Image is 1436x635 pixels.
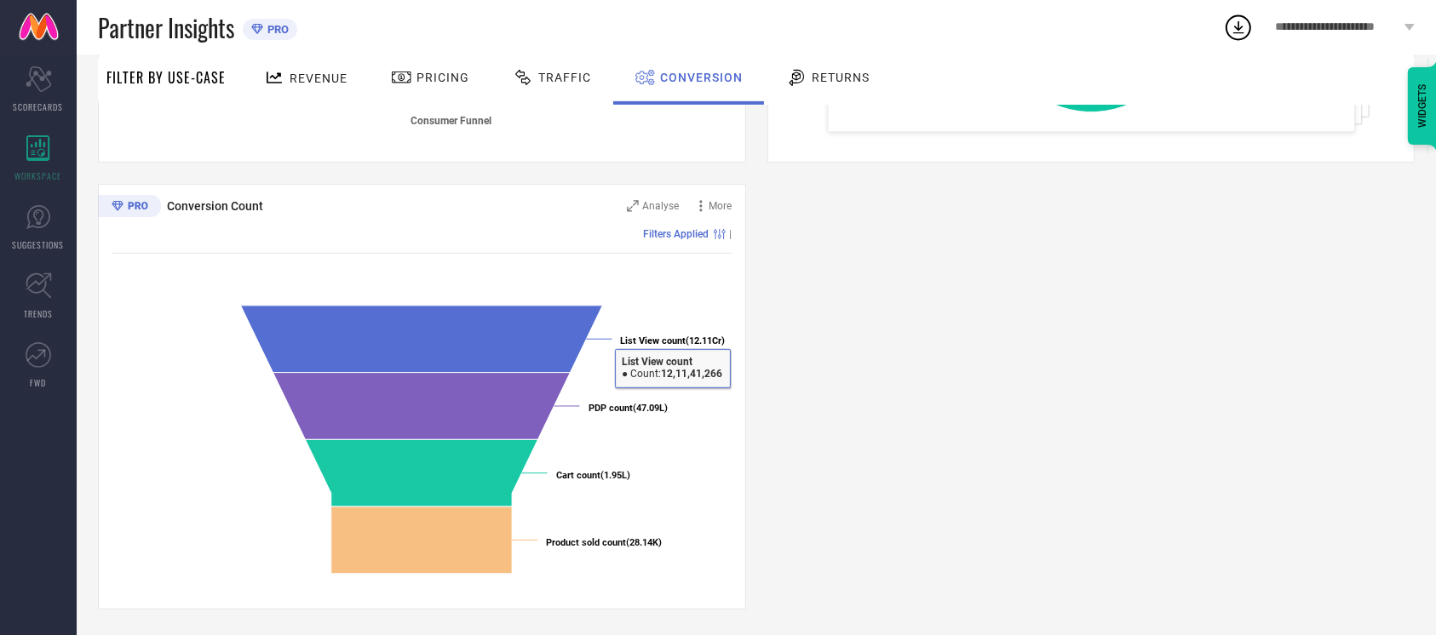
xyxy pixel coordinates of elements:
[709,200,732,212] span: More
[13,238,65,251] span: SUGGESTIONS
[556,470,630,481] text: (1.95L)
[411,115,492,127] tspan: Consumer Funnel
[812,71,870,84] span: Returns
[589,403,633,414] tspan: PDP count
[106,67,226,88] span: Filter By Use-Case
[620,335,725,346] text: (12.11Cr)
[538,71,591,84] span: Traffic
[263,23,289,36] span: PRO
[290,72,348,85] span: Revenue
[15,169,62,182] span: WORKSPACE
[643,200,680,212] span: Analyse
[98,10,234,45] span: Partner Insights
[546,537,662,548] text: (28.14K)
[589,403,668,414] text: (47.09L)
[644,228,709,240] span: Filters Applied
[167,199,263,213] span: Conversion Count
[14,100,64,113] span: SCORECARDS
[31,376,47,389] span: FWD
[546,537,626,548] tspan: Product sold count
[627,200,639,212] svg: Zoom
[660,71,743,84] span: Conversion
[24,307,53,320] span: TRENDS
[416,71,469,84] span: Pricing
[1223,12,1254,43] div: Open download list
[98,195,161,220] div: Premium
[730,228,732,240] span: |
[620,335,686,346] tspan: List View count
[556,470,600,481] tspan: Cart count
